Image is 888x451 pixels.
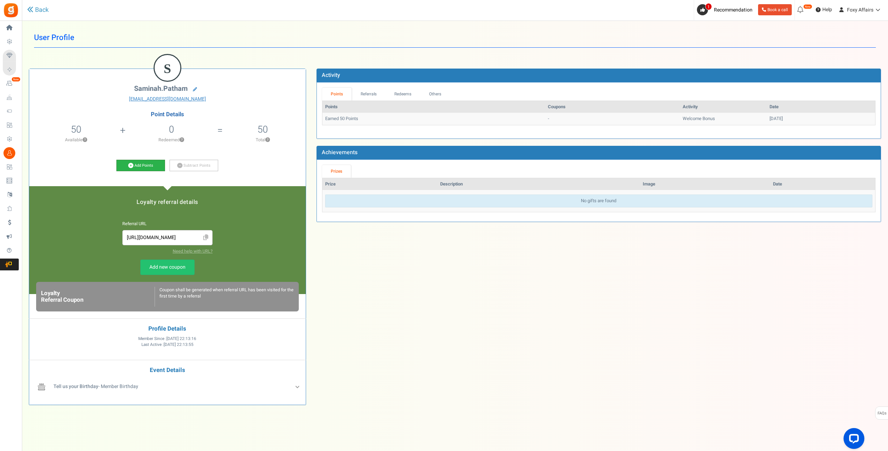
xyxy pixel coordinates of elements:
[322,148,357,157] b: Achievements
[170,160,218,172] a: Subtract Points
[847,6,873,14] span: Foxy Affairs
[265,138,270,142] button: ?
[758,4,792,15] a: Book a call
[3,78,19,89] a: New
[322,71,340,79] b: Activity
[173,248,213,254] a: Need help with URL?
[155,287,294,307] div: Coupon shall be generated when referral URL has been visited for the first time by a referral
[116,160,165,172] a: Add Points
[386,88,420,101] a: Redeems
[680,113,767,125] td: Welcome Bonus
[34,367,301,374] h4: Event Details
[34,96,301,103] a: [EMAIL_ADDRESS][DOMAIN_NAME]
[877,407,887,420] span: FAQs
[705,3,712,10] span: 1
[680,101,767,113] th: Activity
[545,101,680,113] th: Coupons
[71,122,81,136] span: 50
[122,222,213,227] h6: Referral URL
[3,2,19,18] img: Gratisfaction
[257,124,268,135] h5: 50
[200,232,212,244] span: Click to Copy
[54,383,138,390] span: - Member Birthday
[767,101,875,113] th: Date
[29,111,306,118] h4: Point Details
[325,195,872,207] div: No gifts are found
[322,101,545,113] th: Points
[322,113,545,125] td: Earned 50 Points
[41,290,155,303] h6: Loyalty Referral Coupon
[11,77,20,82] em: New
[821,6,832,13] span: Help
[166,336,196,342] span: [DATE] 22:13:16
[770,178,875,190] th: Date
[140,260,195,275] a: Add new coupon
[223,137,302,143] p: Total
[126,137,217,143] p: Redeemed
[322,178,437,190] th: Prize
[180,138,184,142] button: ?
[169,124,174,135] h5: 0
[134,84,188,94] span: saminah.patham
[54,383,98,390] b: Tell us your Birthday
[640,178,770,190] th: Image
[420,88,450,101] a: Others
[36,199,299,205] h5: Loyalty referral details
[697,4,755,15] a: 1 Recommendation
[322,165,351,178] a: Prizes
[34,28,876,48] h1: User Profile
[803,4,812,9] em: New
[138,336,196,342] span: Member Since :
[83,138,87,142] button: ?
[33,137,120,143] p: Available
[155,55,180,82] figcaption: S
[141,342,194,348] span: Last Active :
[322,88,352,101] a: Points
[34,326,301,332] h4: Profile Details
[164,342,194,348] span: [DATE] 22:13:55
[545,113,680,125] td: -
[352,88,386,101] a: Referrals
[714,6,753,14] span: Recommendation
[813,4,835,15] a: Help
[770,116,872,122] div: [DATE]
[437,178,640,190] th: Description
